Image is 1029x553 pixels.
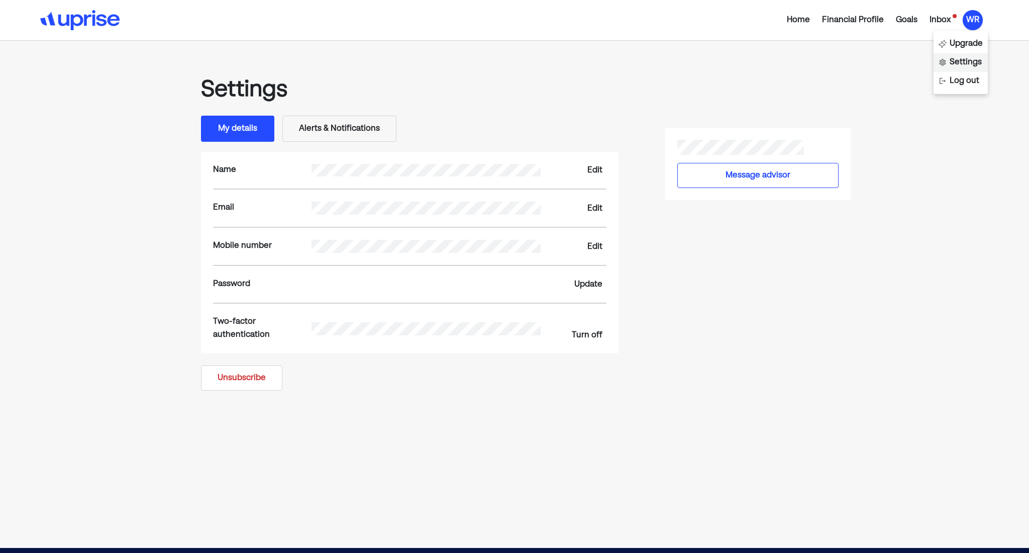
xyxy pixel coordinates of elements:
[213,316,312,341] div: Two-factor authentication
[213,164,312,177] div: Name
[201,116,274,142] button: My details
[896,14,917,26] div: Goals
[201,77,618,104] div: Settings
[587,203,602,215] div: Edit
[201,365,282,391] button: Unsubscribe
[587,241,602,253] div: Edit
[213,202,312,215] div: Email
[282,116,396,142] button: Alerts & Notifications
[822,14,884,26] div: Financial Profile
[572,329,602,341] div: Turn off
[950,38,983,50] div: Upgrade
[677,163,839,188] button: Message advisor
[213,278,312,291] div: Password
[963,10,983,30] div: WR
[787,14,810,26] div: Home
[587,164,602,176] div: Edit
[574,279,602,291] div: Update
[213,240,312,253] div: Mobile number
[950,75,979,87] div: Log out
[950,56,982,68] div: Settings
[930,14,951,26] div: Inbox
